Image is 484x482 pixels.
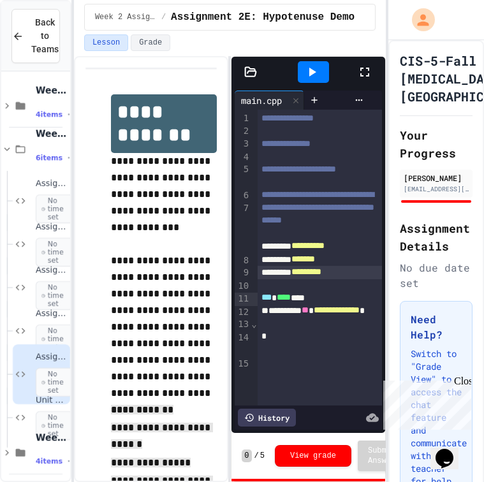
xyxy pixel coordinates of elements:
[36,110,62,119] span: 4 items
[358,441,406,471] button: Submit Answer
[275,445,351,467] button: View grade
[235,358,251,370] div: 15
[36,395,68,406] span: Unit 2 Sandbox
[235,112,251,125] div: 1
[235,306,251,319] div: 12
[400,260,473,291] div: No due date set
[400,126,473,162] h2: Your Progress
[378,376,471,430] iframe: chat widget
[235,254,251,267] div: 8
[36,222,68,233] span: Assignment 2B: Laser Wars Cantina
[235,151,251,164] div: 4
[5,5,88,81] div: Chat with us now!Close
[235,163,251,189] div: 5
[251,319,257,329] span: Fold line
[235,280,251,293] div: 10
[254,451,259,461] span: /
[235,318,251,331] div: 13
[235,267,251,279] div: 9
[36,85,68,96] span: Week 1 Assignments
[36,238,73,267] span: No time set
[260,451,265,461] span: 5
[68,456,70,466] span: •
[84,34,128,51] button: Lesson
[235,189,251,202] div: 6
[36,194,73,224] span: No time set
[36,309,68,319] span: Assignment 2D: Hourly Wages
[235,125,251,138] div: 2
[131,34,170,51] button: Grade
[36,179,68,189] span: Assignment 2A: Guild of Corellia Industries
[235,138,251,150] div: 3
[235,91,304,110] div: main.cpp
[36,352,68,363] span: Assignment 2E: Hypotenuse Demo
[404,184,469,194] div: [EMAIL_ADDRESS][DOMAIN_NAME]
[11,9,60,63] button: Back to Teams
[95,12,156,22] span: Week 2 Assignments
[36,154,62,162] span: 6 items
[430,431,471,469] iframe: chat widget
[235,202,251,254] div: 7
[238,409,296,427] div: History
[242,449,251,462] span: 0
[404,172,469,184] div: [PERSON_NAME]
[36,432,68,443] span: Week 3 Assignments
[36,368,73,397] span: No time set
[36,457,62,465] span: 4 items
[235,332,251,358] div: 14
[171,10,355,25] span: Assignment 2E: Hypotenuse Demo
[399,5,438,34] div: My Account
[400,219,473,255] h2: Assignment Details
[36,325,73,354] span: No time set
[68,109,70,119] span: •
[31,16,59,56] span: Back to Teams
[36,281,73,310] span: No time set
[235,94,288,107] div: main.cpp
[235,293,251,305] div: 11
[68,152,70,163] span: •
[36,265,68,276] span: Assignment 2C: Favorite Movie and Character
[411,312,462,342] h3: Need Help?
[36,128,68,140] span: Week 2 Assignments
[36,411,73,441] span: No time set
[368,446,395,466] span: Submit Answer
[161,12,166,22] span: /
